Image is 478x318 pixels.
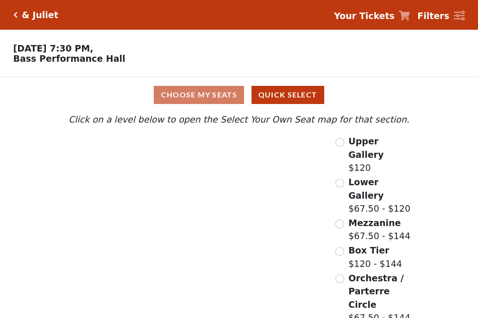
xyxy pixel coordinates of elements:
[252,86,324,104] button: Quick Select
[417,9,465,23] a: Filters
[348,244,402,270] label: $120 - $144
[334,9,410,23] a: Your Tickets
[348,216,410,243] label: $67.50 - $144
[348,136,384,160] span: Upper Gallery
[348,175,412,215] label: $67.50 - $120
[348,245,389,255] span: Box Tier
[417,11,449,21] strong: Filters
[66,113,412,126] p: Click on a level below to open the Select Your Own Seat map for that section.
[348,218,401,228] span: Mezzanine
[348,273,403,310] span: Orchestra / Parterre Circle
[170,227,277,292] path: Orchestra / Parterre Circle - Seats Available: 39
[13,12,18,18] a: Click here to go back to filters
[334,11,395,21] strong: Your Tickets
[348,177,384,201] span: Lower Gallery
[348,135,412,175] label: $120
[22,10,58,20] h5: & Juliet
[112,139,217,165] path: Upper Gallery - Seats Available: 163
[120,160,232,195] path: Lower Gallery - Seats Available: 131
